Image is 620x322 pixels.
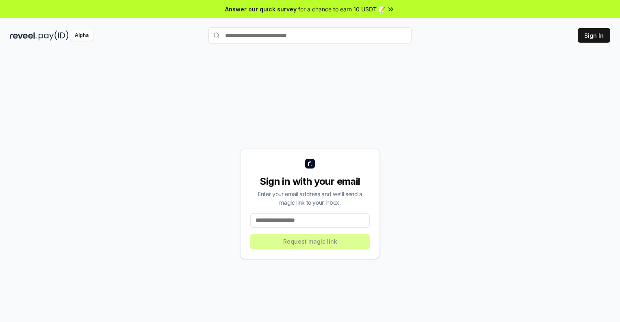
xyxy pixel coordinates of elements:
[225,5,297,13] span: Answer our quick survey
[39,30,69,41] img: pay_id
[70,30,93,41] div: Alpha
[10,30,37,41] img: reveel_dark
[578,28,610,43] button: Sign In
[250,190,370,207] div: Enter your email address and we’ll send a magic link to your inbox.
[305,159,315,169] img: logo_small
[298,5,385,13] span: for a chance to earn 10 USDT 📝
[250,175,370,188] div: Sign in with your email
